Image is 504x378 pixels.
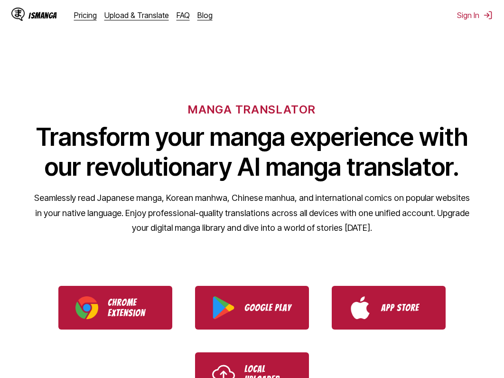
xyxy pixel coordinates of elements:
a: FAQ [177,10,190,20]
img: Sign out [483,10,493,20]
button: Sign In [457,10,493,20]
img: Chrome logo [75,296,98,319]
a: IsManga LogoIsManga [11,8,74,23]
a: Download IsManga from Google Play [195,286,309,330]
h1: Transform your manga experience with our revolutionary AI manga translator. [34,122,470,182]
a: Blog [197,10,213,20]
a: Download IsManga from App Store [332,286,446,330]
img: Google Play logo [212,296,235,319]
div: IsManga [28,11,57,20]
img: IsManga Logo [11,8,25,21]
p: Chrome Extension [108,297,155,318]
p: Google Play [244,302,292,313]
p: App Store [381,302,429,313]
p: Seamlessly read Japanese manga, Korean manhwa, Chinese manhua, and international comics on popula... [34,190,470,236]
a: Download IsManga Chrome Extension [58,286,172,330]
a: Upload & Translate [104,10,169,20]
a: Pricing [74,10,97,20]
h6: MANGA TRANSLATOR [188,103,316,116]
img: App Store logo [349,296,372,319]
